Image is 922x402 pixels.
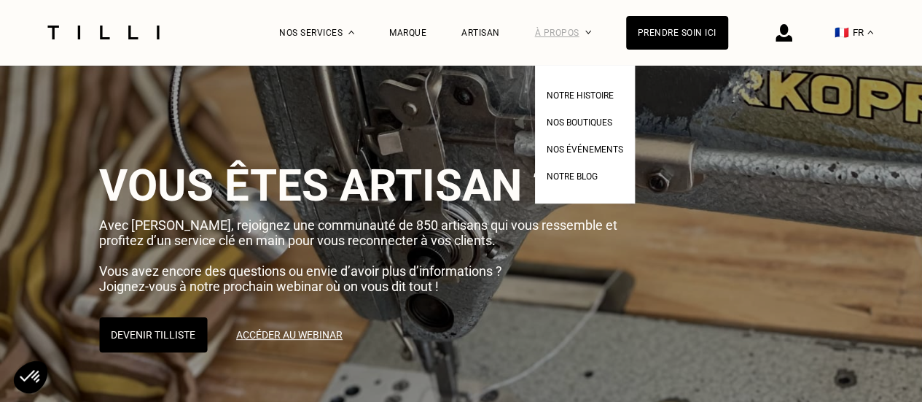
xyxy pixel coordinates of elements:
span: Nos événements [547,144,623,155]
img: Menu déroulant à propos [585,31,591,34]
a: Notre blog [547,167,598,182]
a: Nos événements [547,140,623,155]
button: Devenir Tilliste [99,317,207,352]
a: Artisan [461,28,500,38]
span: Vous avez encore des questions ou envie d’avoir plus d’informations ? [99,263,502,279]
a: Accéder au webinar [224,317,354,352]
span: Joignez-vous à notre prochain webinar où on vous dit tout ! [99,279,439,294]
span: Vous êtes artisan ? [99,160,555,212]
span: Nos boutiques [547,117,612,128]
img: Logo du service de couturière Tilli [42,26,165,39]
a: Prendre soin ici [626,16,728,50]
span: Notre blog [547,171,598,182]
a: Nos boutiques [547,113,612,128]
img: icône connexion [776,24,792,42]
span: 🇫🇷 [835,26,849,39]
img: Menu déroulant [348,31,354,34]
span: Avec [PERSON_NAME], rejoignez une communauté de 850 artisans qui vous ressemble et profitez d’un ... [99,217,617,248]
img: menu déroulant [867,31,873,34]
a: Notre histoire [547,86,614,101]
span: Notre histoire [547,90,614,101]
a: Marque [389,28,426,38]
